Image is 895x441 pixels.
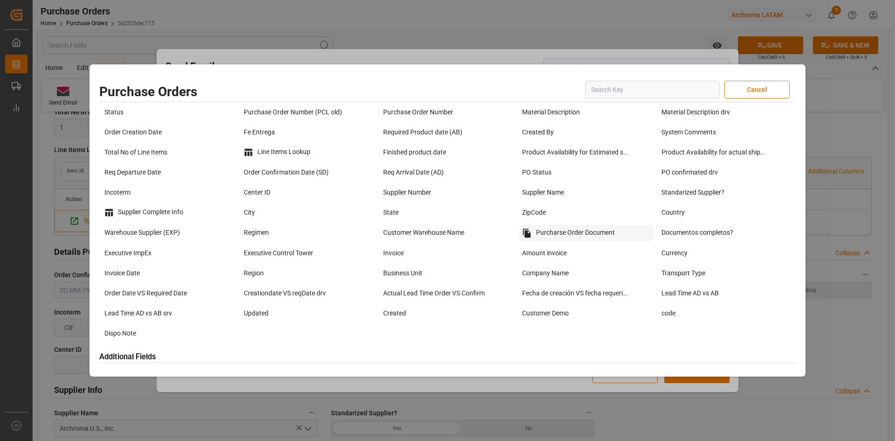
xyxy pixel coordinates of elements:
[380,125,492,140] div: Required Product date (AB)
[241,245,352,261] div: Executive Control Tower
[241,286,352,301] div: Creationdate VS reqDate drv
[659,286,770,301] div: Lead Time AD vs AB
[102,326,213,341] div: Dispo Note
[380,225,492,240] div: Customer Warehouse Name
[659,306,770,321] div: code
[102,225,213,240] div: Warehouse Supplier (EXP)
[659,185,770,200] div: Standarized Supplier?
[241,266,352,281] div: Region
[659,205,770,220] div: Country
[519,286,631,301] div: Fecha de creación VS fecha requerida drv
[102,266,213,281] div: Invoice Date
[102,165,213,180] div: Req Departure Date
[102,185,213,200] div: Incoterm
[241,185,352,200] div: Center ID
[241,225,352,240] div: Regimen
[241,145,352,160] div: Line Items Lookup
[585,81,720,98] input: Search Key
[380,205,492,220] div: State
[519,145,631,160] div: Product Availability for Estimated shipment date
[519,165,631,180] div: PO Status
[659,125,770,140] div: System Comments
[102,306,213,321] div: Lead Time AD vs AB srv
[519,245,631,261] div: Amount invoice
[99,351,156,363] h3: Additional Fields
[102,145,213,160] div: Total No of Line Items
[380,266,492,281] div: Business Unit
[99,82,447,102] h2: Purchase Orders
[659,165,770,180] div: PO confirmated drv
[380,245,492,261] div: Invoice
[241,165,352,180] div: Order Confirmation Date (SD)
[724,81,790,98] button: Cancel
[380,306,492,321] div: Created
[519,185,631,200] div: Supplier Name
[102,245,213,261] div: Executive ImpEx
[241,365,352,381] div: User FirstName
[380,286,492,301] div: Actual Lead Time Order VS Confirm
[380,105,492,120] div: Purchase Order Number
[102,365,213,381] div: User Name
[380,365,492,381] div: User LastName
[659,365,770,381] div: User Account Name
[241,205,352,220] div: City
[659,266,770,281] div: Transport Type
[659,105,770,120] div: Material Description drv
[380,185,492,200] div: Supplier Number
[102,105,213,120] div: Status
[380,165,492,180] div: Req Arrival Date (AD)
[659,145,770,160] div: Product Availability for actual shipment date
[102,125,213,140] div: Order Creation Date
[659,225,770,240] div: Documentos completos?
[102,286,213,301] div: Order Date VS Required Date
[519,365,631,381] div: User Email
[519,125,631,140] div: Created By
[380,145,492,160] div: Finished product date
[519,266,631,281] div: Company Name
[519,225,654,241] div: Purcharse Order Document
[241,105,352,120] div: Purchase Order Number (PCL old)
[519,205,631,220] div: ZipCode
[519,306,631,321] div: Customer Demo
[659,245,770,261] div: Currency
[102,205,213,220] div: Supplier Complete Info
[241,306,352,321] div: Updated
[241,125,352,140] div: Fe Entrega
[519,105,631,120] div: Material Description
